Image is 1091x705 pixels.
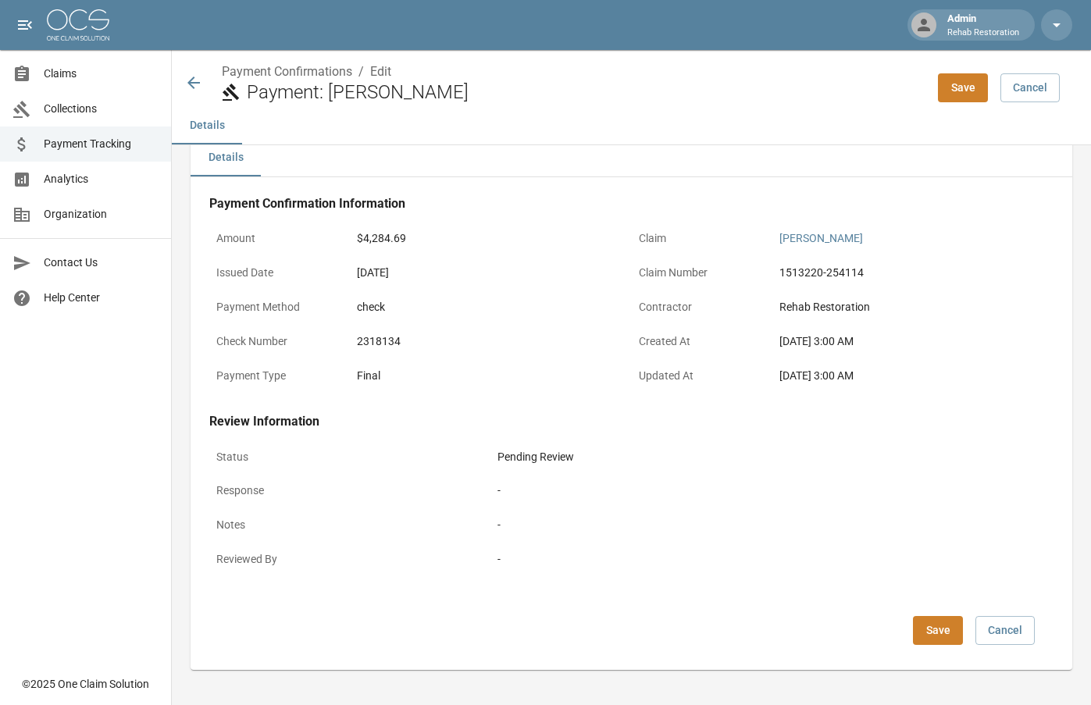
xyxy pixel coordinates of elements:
div: anchor tabs [172,107,1091,144]
p: Issued Date [209,258,350,288]
div: - [497,517,1046,533]
p: Response [209,475,490,506]
p: Reviewed By [209,544,490,575]
div: Final [357,368,624,384]
nav: breadcrumb [222,62,925,81]
div: Admin [941,11,1025,39]
span: Collections [44,101,159,117]
span: Help Center [44,290,159,306]
div: $4,284.69 [357,230,624,247]
button: Details [191,139,261,176]
p: Payment Type [209,361,350,391]
p: Claim [632,223,772,254]
div: [DATE] 3:00 AM [779,333,1046,350]
h4: Payment Confirmation Information [209,196,1054,212]
span: Contact Us [44,255,159,271]
p: Status [209,442,490,472]
button: open drawer [9,9,41,41]
div: Pending Review [497,449,1046,465]
span: Payment Tracking [44,136,159,152]
div: - [497,482,1046,499]
span: Claims [44,66,159,82]
li: / [358,62,364,81]
a: [PERSON_NAME] [779,232,863,244]
p: Payment Method [209,292,350,322]
button: Details [172,107,242,144]
div: 2318134 [357,333,624,350]
div: © 2025 One Claim Solution [22,676,149,692]
p: Notes [209,510,490,540]
div: details tabs [191,139,1072,176]
a: Cancel [975,616,1035,645]
div: - [497,551,1046,568]
p: Created At [632,326,772,357]
div: Rehab Restoration [779,299,1046,315]
h4: Review Information [209,414,1054,429]
p: Rehab Restoration [947,27,1019,40]
p: Claim Number [632,258,772,288]
p: Updated At [632,361,772,391]
p: Amount [209,223,350,254]
button: Save [938,73,988,102]
h2: Payment: [PERSON_NAME] [247,81,925,104]
span: Organization [44,206,159,223]
div: check [357,299,624,315]
div: [DATE] [357,265,624,281]
p: Contractor [632,292,772,322]
p: Check Number [209,326,350,357]
span: Analytics [44,171,159,187]
button: Save [913,616,963,645]
div: 1513220-254114 [779,265,1046,281]
img: ocs-logo-white-transparent.png [47,9,109,41]
a: Payment Confirmations [222,64,352,79]
a: Cancel [1000,73,1060,102]
a: Edit [370,64,391,79]
div: [DATE] 3:00 AM [779,368,1046,384]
